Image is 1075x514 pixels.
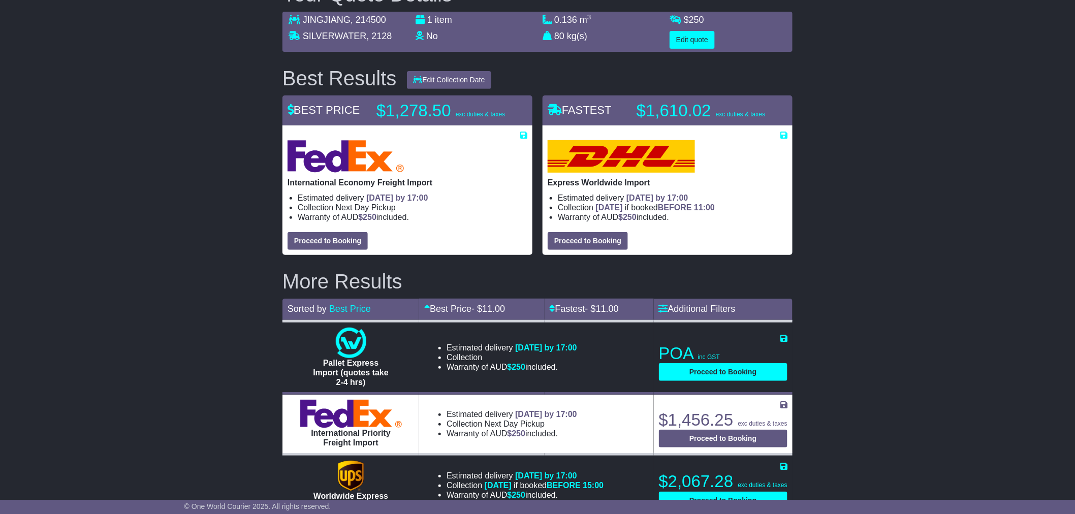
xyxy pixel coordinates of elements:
span: $ [508,429,526,438]
span: [DATE] [596,203,623,212]
span: [DATE] by 17:00 [626,194,688,202]
span: Pallet Express Import (quotes take 2-4 hrs) [313,359,388,387]
li: Warranty of AUD included. [447,429,577,438]
li: Estimated delivery [558,193,787,203]
span: - $ [471,304,505,314]
img: One World Courier: Pallet Express Import (quotes take 2-4 hrs) [336,328,366,358]
li: Collection [447,352,577,362]
span: Worldwide Express Freight Imports [313,492,388,510]
span: 250 [512,429,526,438]
span: 11.00 [482,304,505,314]
span: exc duties & taxes [456,111,505,118]
span: 250 [512,363,526,371]
span: International Priority Freight Import [311,429,390,447]
li: Collection [447,419,577,429]
span: 15:00 [583,481,604,490]
li: Estimated delivery [447,471,604,480]
span: kg(s) [567,31,587,41]
button: Proceed to Booking [659,363,787,381]
span: item [435,15,452,25]
button: Edit Collection Date [407,71,492,89]
a: Best Price [329,304,371,314]
li: Estimated delivery [447,343,577,352]
li: Estimated delivery [298,193,527,203]
span: $ [684,15,704,25]
p: POA [659,343,787,364]
span: JINGJIANG [303,15,351,25]
span: No [426,31,438,41]
span: if booked [596,203,715,212]
span: © One World Courier 2025. All rights reserved. [184,502,331,510]
span: BEST PRICE [288,104,360,116]
button: Proceed to Booking [659,492,787,509]
li: Collection [298,203,527,212]
span: [DATE] by 17:00 [515,410,577,419]
li: Estimated delivery [447,409,577,419]
p: $1,456.25 [659,410,787,430]
span: 250 [689,15,704,25]
span: BEFORE [547,481,581,490]
li: Warranty of AUD included. [447,490,604,500]
span: 0.136 [554,15,577,25]
span: $ [508,363,526,371]
span: $ [358,213,376,221]
button: Proceed to Booking [659,430,787,447]
li: Collection [447,480,604,490]
span: $ [508,491,526,499]
span: FASTEST [548,104,612,116]
span: exc duties & taxes [738,481,787,489]
span: , 214500 [351,15,386,25]
button: Proceed to Booking [288,232,368,250]
span: 250 [363,213,376,221]
span: 11:00 [694,203,715,212]
span: 1 [427,15,432,25]
span: [DATE] by 17:00 [366,194,428,202]
button: Proceed to Booking [548,232,628,250]
span: exc duties & taxes [716,111,765,118]
li: Warranty of AUD included. [558,212,787,222]
button: Edit quote [670,31,715,49]
span: m [580,15,591,25]
div: Best Results [277,67,402,89]
p: International Economy Freight Import [288,178,527,187]
span: Sorted by [288,304,327,314]
img: FedEx Express: International Economy Freight Import [288,140,404,173]
span: [DATE] [485,481,512,490]
span: - $ [585,304,619,314]
img: DHL: Express Worldwide Import [548,140,695,173]
span: BEFORE [658,203,692,212]
img: UPS (new): Worldwide Express Freight Imports [338,461,363,491]
li: Warranty of AUD included. [298,212,527,222]
p: $1,610.02 [637,101,765,121]
span: if booked [485,481,604,490]
span: Next Day Pickup [485,420,545,428]
span: inc GST [698,354,720,361]
span: [DATE] by 17:00 [515,471,577,480]
span: SILVERWATER [303,31,366,41]
a: Fastest- $11.00 [550,304,619,314]
li: Collection [558,203,787,212]
span: 80 [554,31,564,41]
span: [DATE] by 17:00 [515,343,577,352]
a: Best Price- $11.00 [424,304,505,314]
h2: More Results [282,270,793,293]
a: Additional Filters [659,304,736,314]
p: $1,278.50 [376,101,505,121]
span: , 2128 [366,31,392,41]
sup: 3 [587,13,591,21]
span: Next Day Pickup [336,203,396,212]
p: $2,067.28 [659,471,787,492]
span: 250 [512,491,526,499]
img: FedEx Express: International Priority Freight Import [300,400,402,428]
span: exc duties & taxes [738,420,787,427]
span: $ [618,213,637,221]
p: Express Worldwide Import [548,178,787,187]
span: 250 [623,213,637,221]
li: Warranty of AUD included. [447,362,577,372]
span: 11.00 [596,304,619,314]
